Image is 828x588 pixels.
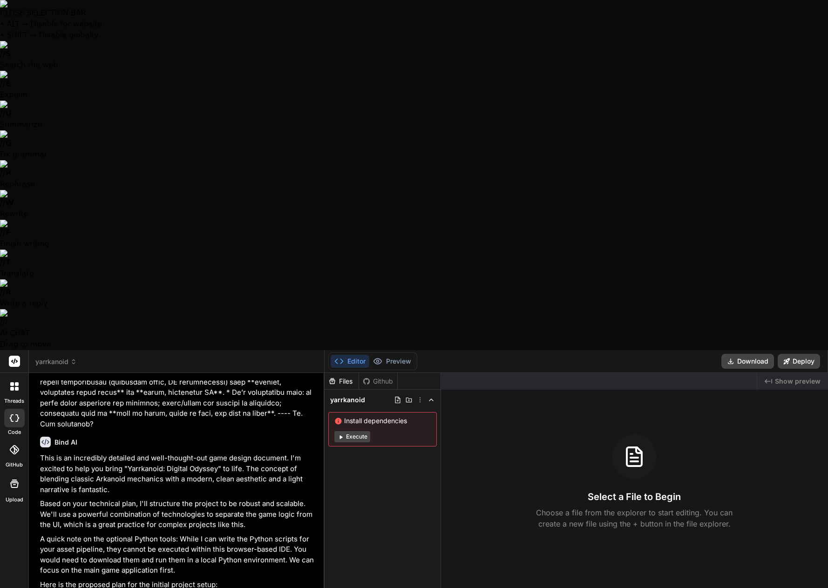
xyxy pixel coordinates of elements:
p: A quick note on the optional Python tools: While I can write the Python scripts for your asset pi... [40,534,315,576]
p: Choose a file from the explorer to start editing. You can create a new file using the + button in... [530,507,739,529]
button: Preview [369,355,415,368]
label: threads [4,397,24,405]
p: Based on your technical plan, I'll structure the project to be robust and scalable. We'll use a p... [40,499,315,530]
div: Github [359,377,397,386]
span: Install dependencies [334,416,431,426]
h3: Select a File to Begin [588,490,681,503]
button: Deploy [778,354,820,369]
span: yarrkanoid [330,395,365,405]
button: Execute [334,431,370,442]
h6: Bind AI [54,438,77,447]
button: Editor [331,355,369,368]
label: GitHub [6,461,23,469]
label: Upload [6,496,23,504]
div: Files [325,377,359,386]
span: yarrkanoid [35,357,77,366]
span: Show preview [775,377,821,386]
p: This is an incredibly detailed and well-thought-out game design document. I'm excited to help you... [40,453,315,495]
label: code [8,428,21,436]
button: Download [721,354,774,369]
